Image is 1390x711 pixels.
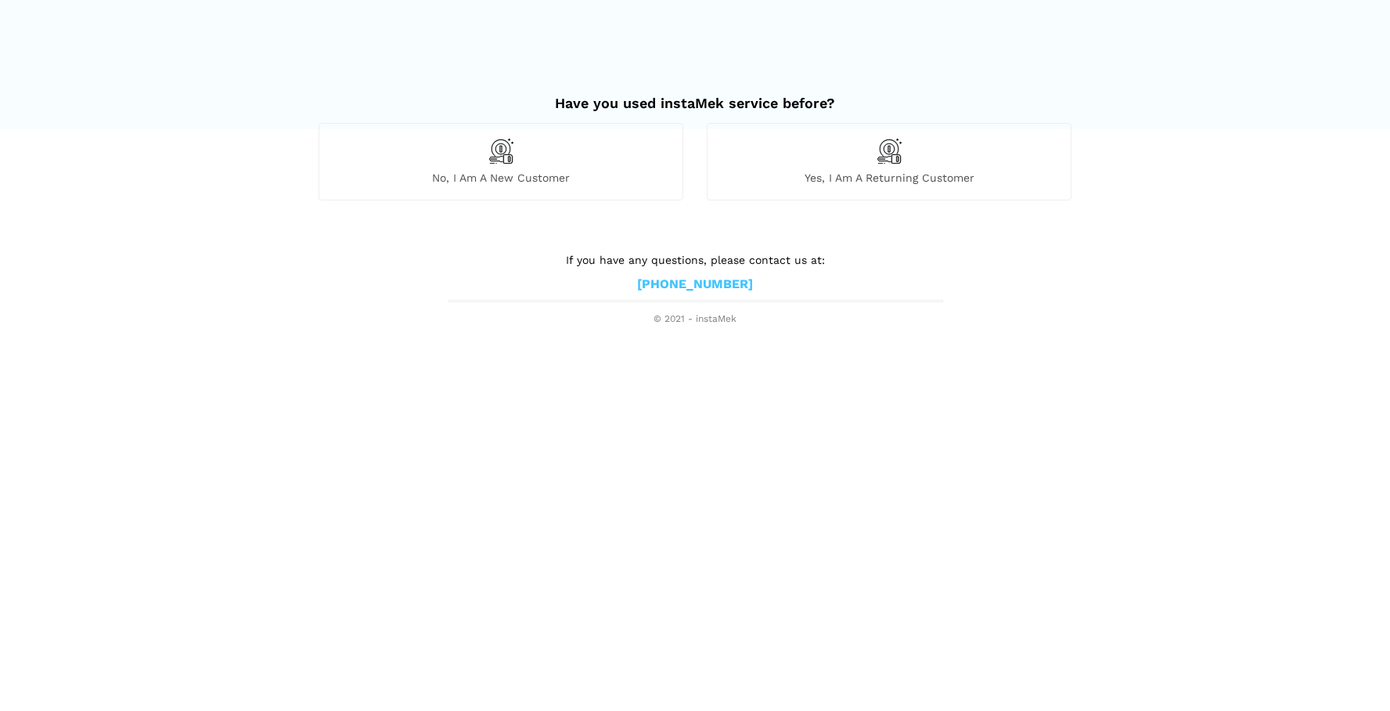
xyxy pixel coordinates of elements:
[448,251,942,269] p: If you have any questions, please contact us at:
[637,276,753,293] a: [PHONE_NUMBER]
[708,171,1071,185] span: Yes, I am a returning customer
[319,171,682,185] span: No, I am a new customer
[448,313,942,326] span: © 2021 - instaMek
[319,79,1071,112] h2: Have you used instaMek service before?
